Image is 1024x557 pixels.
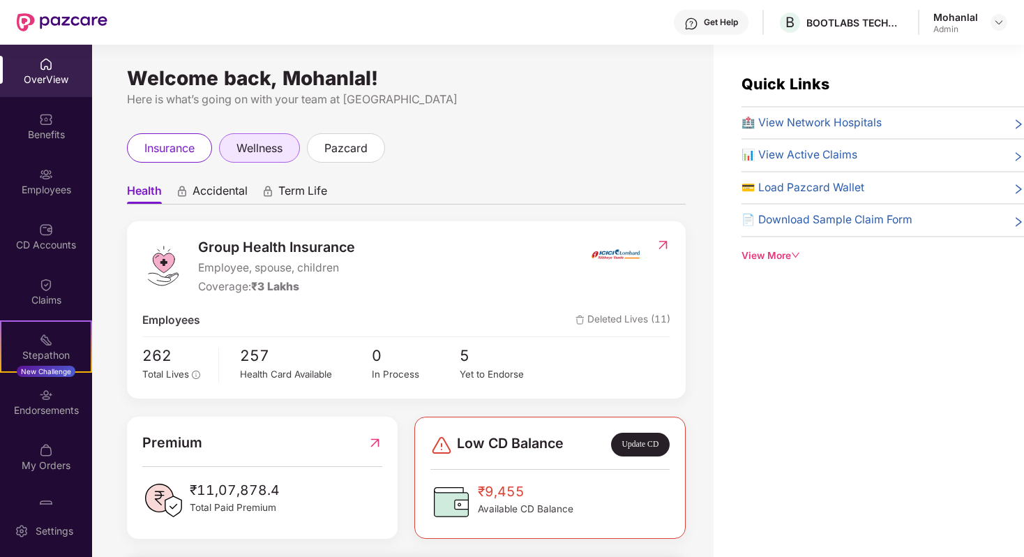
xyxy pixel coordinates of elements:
[198,260,355,277] span: Employee, spouse, children
[251,280,299,293] span: ₹3 Lakhs
[236,140,283,157] span: wellness
[190,500,280,515] span: Total Paid Premium
[741,75,829,93] span: Quick Links
[806,16,904,29] div: BOOTLABS TECHNOLOGIES PRIVATE LIMITED
[39,168,53,181] img: svg+xml;base64,PHN2ZyBpZD0iRW1wbG95ZWVzIiB4bWxucz0iaHR0cDovL3d3dy53My5vcmcvMjAwMC9zdmciIHdpZHRoPS...
[704,17,738,28] div: Get Help
[39,498,53,512] img: svg+xml;base64,PHN2ZyBpZD0iUGF6Y2FyZCIgeG1sbnM9Imh0dHA6Ly93d3cudzMub3JnLzIwMDAvc3ZnIiB3aWR0aD0iMj...
[791,251,801,260] span: down
[127,91,686,108] div: Here is what’s going on with your team at [GEOGRAPHIC_DATA]
[1013,117,1024,132] span: right
[324,140,368,157] span: pazcard
[741,211,912,229] span: 📄 Download Sample Claim Form
[1,348,91,362] div: Stepathon
[460,367,548,382] div: Yet to Endorse
[741,147,857,164] span: 📊 View Active Claims
[372,344,460,368] span: 0
[741,248,1024,263] div: View More
[176,185,188,198] div: animation
[575,312,670,329] span: Deleted Lives (11)
[198,237,355,258] span: Group Health Insurance
[39,112,53,126] img: svg+xml;base64,PHN2ZyBpZD0iQmVuZWZpdHMiIHhtbG5zPSJodHRwOi8vd3d3LnczLm9yZy8yMDAwL3N2ZyIgd2lkdGg9Ij...
[127,73,686,84] div: Welcome back, Mohanlal!
[142,369,189,380] span: Total Lives
[993,17,1004,28] img: svg+xml;base64,PHN2ZyBpZD0iRHJvcGRvd24tMzJ4MzIiIHhtbG5zPSJodHRwOi8vd3d3LnczLm9yZy8yMDAwL3N2ZyIgd2...
[589,237,642,272] img: insurerIcon
[684,17,698,31] img: svg+xml;base64,PHN2ZyBpZD0iSGVscC0zMngzMiIgeG1sbnM9Imh0dHA6Ly93d3cudzMub3JnLzIwMDAvc3ZnIiB3aWR0aD...
[460,344,548,368] span: 5
[457,433,564,456] span: Low CD Balance
[741,114,882,132] span: 🏥 View Network Hospitals
[430,434,453,456] img: svg+xml;base64,PHN2ZyBpZD0iRGFuZ2VyLTMyeDMyIiB4bWxucz0iaHR0cDovL3d3dy53My5vcmcvMjAwMC9zdmciIHdpZH...
[39,388,53,402] img: svg+xml;base64,PHN2ZyBpZD0iRW5kb3JzZW1lbnRzIiB4bWxucz0iaHR0cDovL3d3dy53My5vcmcvMjAwMC9zdmciIHdpZH...
[39,443,53,457] img: svg+xml;base64,PHN2ZyBpZD0iTXlfT3JkZXJzIiBkYXRhLW5hbWU9Ik15IE9yZGVycyIgeG1sbnM9Imh0dHA6Ly93d3cudz...
[142,245,184,287] img: logo
[142,312,200,329] span: Employees
[39,223,53,237] img: svg+xml;base64,PHN2ZyBpZD0iQ0RfQWNjb3VudHMiIGRhdGEtbmFtZT0iQ0QgQWNjb3VudHMiIHhtbG5zPSJodHRwOi8vd3...
[430,481,472,523] img: CDBalanceIcon
[478,481,573,502] span: ₹9,455
[17,13,107,31] img: New Pazcare Logo
[478,502,573,517] span: Available CD Balance
[262,185,274,198] div: animation
[142,344,209,368] span: 262
[368,432,382,454] img: RedirectIcon
[1013,182,1024,197] span: right
[611,433,669,456] div: Update CD
[142,480,184,521] img: PaidPremiumIcon
[785,14,795,31] span: B
[144,140,195,157] span: insurance
[240,344,372,368] span: 257
[656,238,670,252] img: RedirectIcon
[39,333,53,347] img: svg+xml;base64,PHN2ZyB4bWxucz0iaHR0cDovL3d3dy53My5vcmcvMjAwMC9zdmciIHdpZHRoPSIyMSIgaGVpZ2h0PSIyMC...
[39,57,53,71] img: svg+xml;base64,PHN2ZyBpZD0iSG9tZSIgeG1sbnM9Imh0dHA6Ly93d3cudzMub3JnLzIwMDAvc3ZnIiB3aWR0aD0iMjAiIG...
[575,315,585,325] img: deleteIcon
[39,278,53,292] img: svg+xml;base64,PHN2ZyBpZD0iQ2xhaW0iIHhtbG5zPSJodHRwOi8vd3d3LnczLm9yZy8yMDAwL3N2ZyIgd2lkdGg9IjIwIi...
[240,367,372,382] div: Health Card Available
[142,432,202,454] span: Premium
[933,10,978,24] div: Mohanlal
[278,184,327,204] span: Term Life
[933,24,978,35] div: Admin
[198,278,355,296] div: Coverage:
[1013,149,1024,164] span: right
[193,184,248,204] span: Accidental
[372,367,460,382] div: In Process
[127,184,162,204] span: Health
[31,524,77,538] div: Settings
[190,480,280,500] span: ₹11,07,878.4
[1013,214,1024,229] span: right
[741,179,864,197] span: 💳 Load Pazcard Wallet
[192,371,200,379] span: info-circle
[17,366,75,377] div: New Challenge
[15,524,29,538] img: svg+xml;base64,PHN2ZyBpZD0iU2V0dGluZy0yMHgyMCIgeG1sbnM9Imh0dHA6Ly93d3cudzMub3JnLzIwMDAvc3ZnIiB3aW...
